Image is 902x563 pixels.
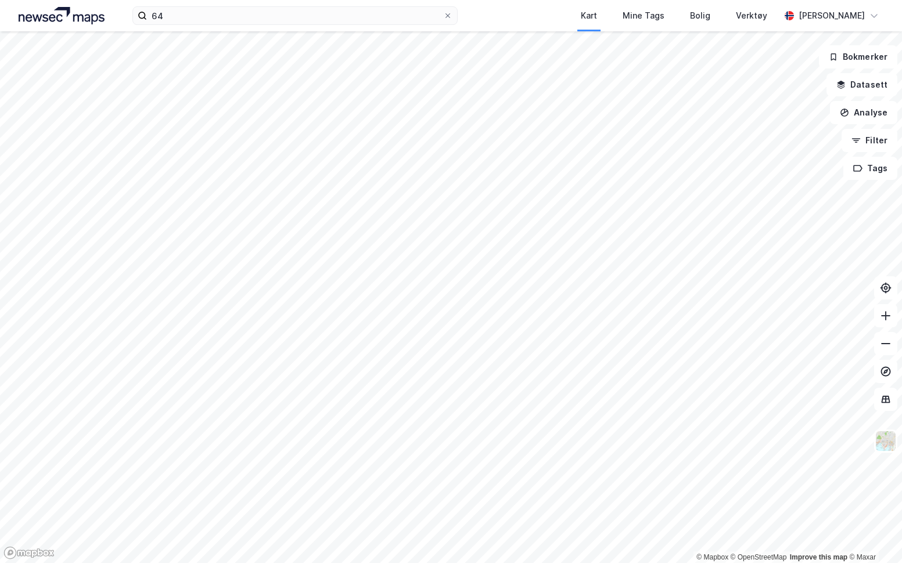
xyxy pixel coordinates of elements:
[790,553,847,561] a: Improve this map
[690,9,710,23] div: Bolig
[842,129,897,152] button: Filter
[581,9,597,23] div: Kart
[819,45,897,68] button: Bokmerker
[147,7,443,24] input: Søk på adresse, matrikkel, gårdeiere, leietakere eller personer
[843,157,897,180] button: Tags
[696,553,728,561] a: Mapbox
[875,430,897,452] img: Z
[3,546,55,560] a: Mapbox homepage
[623,9,664,23] div: Mine Tags
[830,101,897,124] button: Analyse
[844,507,902,563] div: Kontrollprogram for chat
[799,9,865,23] div: [PERSON_NAME]
[826,73,897,96] button: Datasett
[736,9,767,23] div: Verktøy
[19,7,105,24] img: logo.a4113a55bc3d86da70a041830d287a7e.svg
[844,507,902,563] iframe: Chat Widget
[731,553,787,561] a: OpenStreetMap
